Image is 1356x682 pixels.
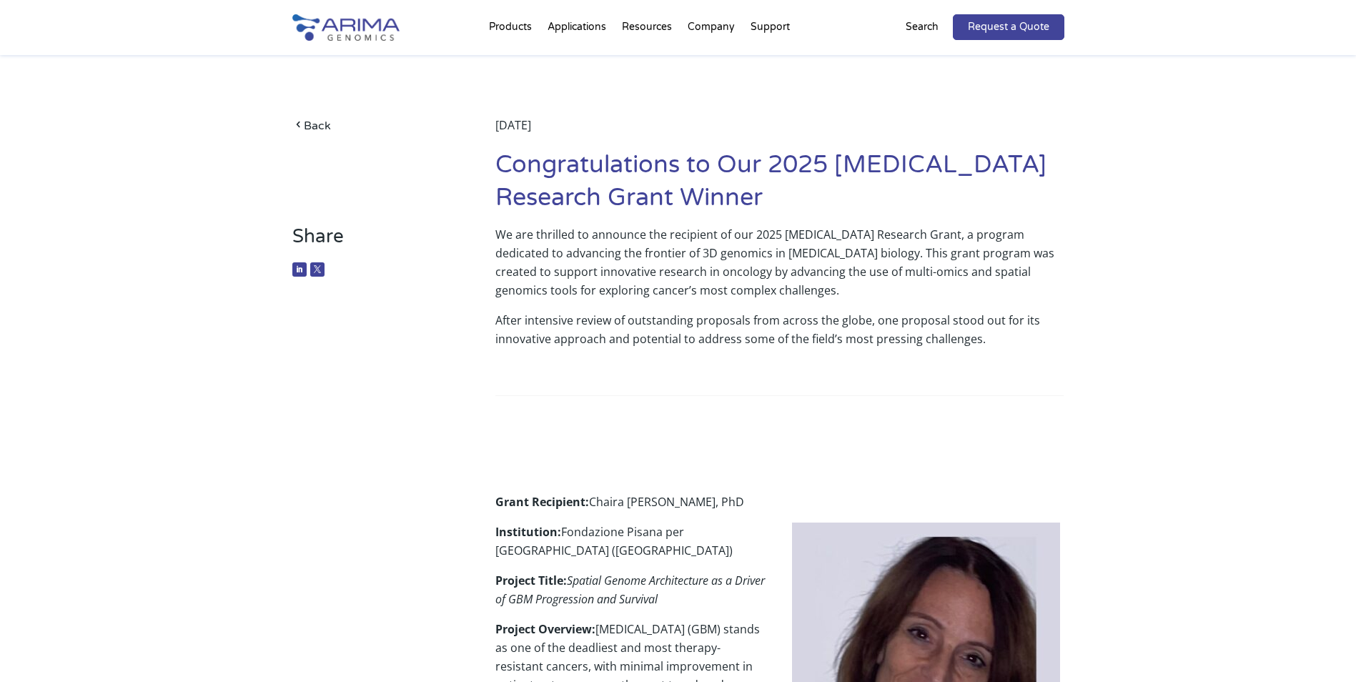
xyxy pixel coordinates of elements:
[292,14,400,41] img: Arima-Genomics-logo
[292,116,453,135] a: Back
[495,573,765,607] em: Spatial Genome Architecture as a Driver of GBM Progression and Survival
[495,116,1064,149] div: [DATE]
[953,14,1064,40] a: Request a Quote
[495,493,1064,523] p: Chaira [PERSON_NAME], PhD
[495,311,1064,360] p: After intensive review of outstanding proposals from across the globe, one proposal stood out for...
[495,524,561,540] strong: Institution:
[495,149,1064,225] h1: Congratulations to Our 2025 [MEDICAL_DATA] Research Grant Winner
[495,494,589,510] strong: Grant Recipient:
[292,225,453,259] h3: Share
[495,523,1064,571] p: Fondazione Pisana per [GEOGRAPHIC_DATA] ([GEOGRAPHIC_DATA])
[495,621,595,637] strong: Project Overview:
[495,573,567,588] strong: Project Title:
[495,225,1064,311] p: We are thrilled to announce the recipient of our 2025 [MEDICAL_DATA] Research Grant, a program de...
[906,18,939,36] p: Search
